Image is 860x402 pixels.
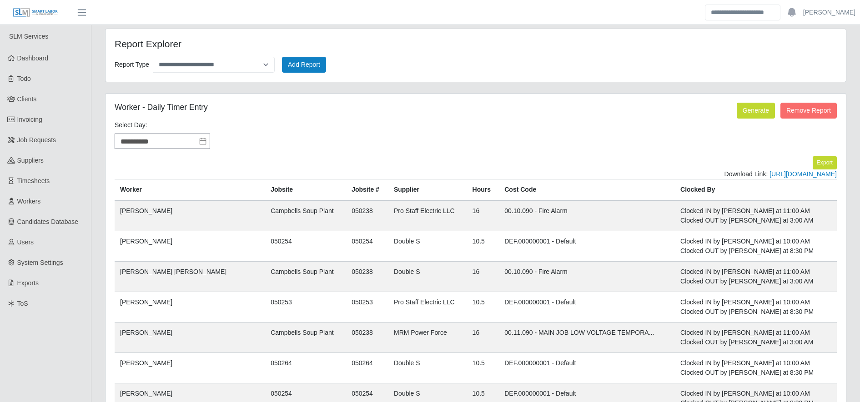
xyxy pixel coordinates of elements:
[499,292,675,322] td: DEF.000000001 - Default
[467,292,499,322] td: 10.5
[115,231,265,261] td: [PERSON_NAME]
[467,261,499,292] td: 16
[17,157,44,164] span: Suppliers
[17,75,31,82] span: Todo
[737,103,775,119] button: Generate
[675,261,837,292] td: Clocked IN by [PERSON_NAME] at 11:00 AM Clocked OUT by [PERSON_NAME] at 3:00 AM
[388,261,467,292] td: Double S
[499,352,675,383] td: DEF.000000001 - Default
[388,231,467,261] td: Double S
[9,33,48,40] span: SLM Services
[388,200,467,231] td: Pro Staff Electric LLC
[346,231,388,261] td: 050254
[115,200,265,231] td: [PERSON_NAME]
[346,179,388,200] th: Jobsite #
[265,292,346,322] td: 050253
[265,200,346,231] td: Campbells Soup Plant
[346,352,388,383] td: 050264
[675,200,837,231] td: Clocked IN by [PERSON_NAME] at 11:00 AM Clocked OUT by [PERSON_NAME] at 3:00 AM
[780,103,837,119] button: Remove Report
[388,292,467,322] td: Pro Staff Electric LLC
[265,231,346,261] td: 050254
[282,57,326,73] button: Add Report
[346,322,388,352] td: 050238
[467,179,499,200] th: Hours
[499,200,675,231] td: 00.10.090 - Fire Alarm
[265,261,346,292] td: Campbells Soup Plant
[388,322,467,352] td: MRM Power Force
[675,322,837,352] td: Clocked IN by [PERSON_NAME] at 11:00 AM Clocked OUT by [PERSON_NAME] at 3:00 AM
[467,352,499,383] td: 10.5
[115,179,265,200] th: Worker
[17,218,79,225] span: Candidates Database
[17,116,42,123] span: Invoicing
[346,292,388,322] td: 050253
[467,231,499,261] td: 10.5
[675,292,837,322] td: Clocked IN by [PERSON_NAME] at 10:00 AM Clocked OUT by [PERSON_NAME] at 8:30 PM
[17,279,39,287] span: Exports
[17,136,56,144] span: Job Requests
[17,177,50,184] span: Timesheets
[388,179,467,200] th: Supplier
[346,261,388,292] td: 050238
[346,200,388,231] td: 050238
[705,5,780,20] input: Search
[675,352,837,383] td: Clocked IN by [PERSON_NAME] at 10:00 AM Clocked OUT by [PERSON_NAME] at 8:30 PM
[17,300,28,307] span: ToS
[675,179,837,200] th: Clocked By
[17,238,34,246] span: Users
[499,179,675,200] th: Cost Code
[115,120,147,130] label: Select Day:
[17,55,49,62] span: Dashboard
[265,179,346,200] th: Jobsite
[115,322,265,352] td: [PERSON_NAME]
[675,231,837,261] td: Clocked IN by [PERSON_NAME] at 10:00 AM Clocked OUT by [PERSON_NAME] at 8:30 PM
[17,95,37,103] span: Clients
[115,103,592,112] h5: Worker - Daily Timer Entry
[265,352,346,383] td: 050264
[499,261,675,292] td: 00.10.090 - Fire Alarm
[769,170,837,178] a: [URL][DOMAIN_NAME]
[265,322,346,352] td: Campbells Soup Plant
[115,38,407,50] h4: Report Explorer
[499,231,675,261] td: DEF.000000001 - Default
[388,352,467,383] td: Double S
[13,8,58,18] img: SLM Logo
[115,292,265,322] td: [PERSON_NAME]
[803,8,855,17] a: [PERSON_NAME]
[467,322,499,352] td: 16
[813,156,837,169] button: Export
[17,259,63,266] span: System Settings
[115,352,265,383] td: [PERSON_NAME]
[115,169,837,179] div: Download Link:
[17,198,41,205] span: Workers
[115,59,149,71] label: Report Type
[467,200,499,231] td: 16
[499,322,675,352] td: 00.11.090 - MAIN JOB LOW VOLTAGE TEMPORA...
[115,261,265,292] td: [PERSON_NAME] [PERSON_NAME]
